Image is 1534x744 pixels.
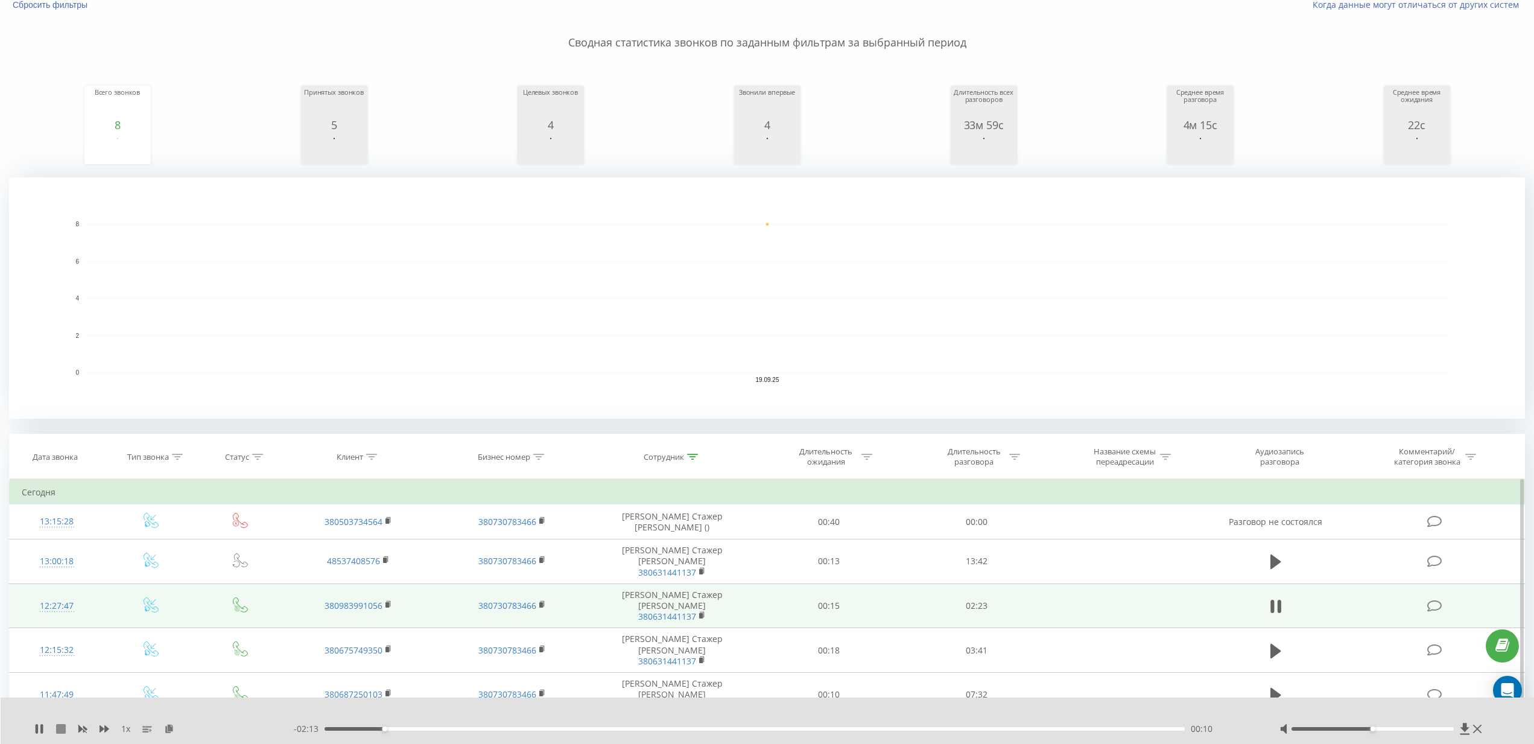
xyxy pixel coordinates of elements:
[294,723,325,735] span: - 02:13
[22,550,92,573] div: 13:00:18
[382,727,387,731] div: Accessibility label
[638,611,696,622] a: 380631441137
[737,131,797,167] svg: A chart.
[638,567,696,578] a: 380631441137
[10,480,1525,504] td: Сегодня
[903,504,1051,539] td: 00:00
[755,583,903,628] td: 00:15
[794,447,858,467] div: Длительность ожидания
[589,628,755,673] td: [PERSON_NAME] Стажер [PERSON_NAME]
[755,672,903,717] td: 00:10
[1170,119,1231,131] div: 4м 15с
[33,452,78,462] div: Дата звонка
[589,672,755,717] td: [PERSON_NAME] Стажер [PERSON_NAME]
[1092,447,1157,467] div: Название схемы переадресации
[87,131,148,167] svg: A chart.
[75,221,79,227] text: 8
[1229,516,1322,527] span: Разговор не состоялся
[22,638,92,662] div: 12:15:32
[75,369,79,376] text: 0
[644,452,684,462] div: Сотрудник
[75,258,79,265] text: 6
[903,539,1051,584] td: 13:42
[325,688,382,700] a: 380687250103
[737,89,797,119] div: Звонили впервые
[1241,447,1319,467] div: Аудиозапись разговора
[75,332,79,339] text: 2
[755,628,903,673] td: 00:18
[755,504,903,539] td: 00:40
[1170,131,1231,167] svg: A chart.
[638,655,696,667] a: 380631441137
[337,452,363,462] div: Клиент
[903,583,1051,628] td: 02:23
[1493,676,1522,705] div: Open Intercom Messenger
[954,131,1014,167] svg: A chart.
[954,89,1014,119] div: Длительность всех разговоров
[903,672,1051,717] td: 07:32
[478,452,530,462] div: Бизнес номер
[589,539,755,584] td: [PERSON_NAME] Стажер [PERSON_NAME]
[521,89,581,119] div: Целевых звонков
[121,723,130,735] span: 1 x
[755,539,903,584] td: 00:13
[478,555,536,567] a: 380730783466
[942,447,1006,467] div: Длительность разговора
[478,688,536,700] a: 380730783466
[1170,89,1231,119] div: Среднее время разговора
[478,644,536,656] a: 380730783466
[327,555,380,567] a: 48537408576
[903,628,1051,673] td: 03:41
[325,516,382,527] a: 380503734564
[22,510,92,533] div: 13:15:28
[304,119,364,131] div: 5
[1387,89,1447,119] div: Среднее время ожидания
[737,119,797,131] div: 4
[589,504,755,539] td: [PERSON_NAME] Стажер [PERSON_NAME] ()
[325,600,382,611] a: 380983991056
[478,516,536,527] a: 380730783466
[521,119,581,131] div: 4
[1392,447,1462,467] div: Комментарий/категория звонка
[304,89,364,119] div: Принятых звонков
[75,295,79,302] text: 4
[22,594,92,618] div: 12:27:47
[1191,723,1212,735] span: 00:10
[954,119,1014,131] div: 33м 59с
[127,452,169,462] div: Тип звонка
[478,600,536,611] a: 380730783466
[22,683,92,707] div: 11:47:49
[325,644,382,656] a: 380675749350
[87,119,148,131] div: 8
[225,452,249,462] div: Статус
[589,583,755,628] td: [PERSON_NAME] Стажер [PERSON_NAME]
[1370,727,1375,731] div: Accessibility label
[9,177,1525,419] svg: A chart.
[9,11,1525,51] p: Сводная статистика звонков по заданным фильтрам за выбранный период
[756,377,779,383] text: 19.09.25
[1387,131,1447,167] svg: A chart.
[304,131,364,167] svg: A chart.
[1387,119,1447,131] div: 22с
[87,89,148,119] div: Всего звонков
[521,131,581,167] svg: A chart.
